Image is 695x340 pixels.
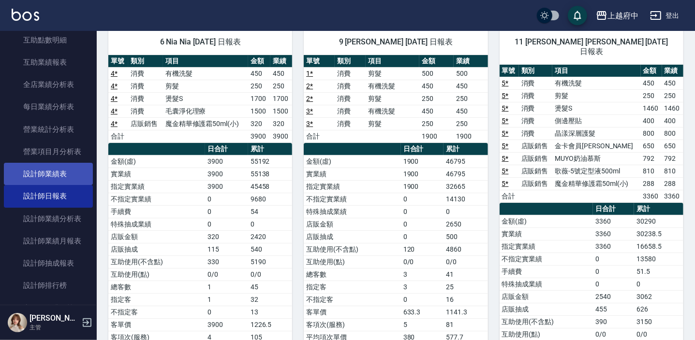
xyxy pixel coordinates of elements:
td: 剪髮 [366,117,419,130]
h5: [PERSON_NAME] [30,313,79,323]
td: 消費 [519,77,553,89]
td: 0 [401,293,444,306]
td: 0 [593,278,634,290]
td: 4860 [444,243,488,255]
td: 消費 [335,117,366,130]
td: 客單價 [304,306,400,318]
td: 消費 [335,67,366,80]
td: 消費 [335,80,366,92]
td: 51.5 [634,265,683,278]
td: 288 [662,177,683,190]
td: 500 [419,67,454,80]
td: 792 [662,152,683,165]
span: 6 Nia Nia [DATE] 日報表 [120,37,281,47]
th: 金額 [248,55,270,68]
td: 不指定客 [304,293,400,306]
td: 0 [401,193,444,205]
td: 合計 [500,190,519,202]
td: 320 [205,230,248,243]
td: 0 [401,218,444,230]
td: 0 [205,193,248,205]
td: 互助使用(點) [304,255,400,268]
td: 0 [401,205,444,218]
td: 不指定實業績 [304,193,400,205]
td: 1900 [401,155,444,168]
a: 互助業績報表 [4,51,93,73]
th: 金額 [641,65,662,77]
td: 消費 [128,80,163,92]
td: 消費 [335,92,366,105]
td: 450 [419,105,454,117]
td: 0 [444,205,488,218]
table: a dense table [500,65,683,203]
td: 650 [662,140,683,152]
td: 1 [205,293,248,306]
td: 互助使用(不含點) [108,255,205,268]
td: 消費 [519,114,553,127]
td: 店販抽成 [108,243,205,255]
td: 115 [205,243,248,255]
td: 店販銷售 [519,152,553,165]
th: 日合計 [401,143,444,156]
td: 1900 [401,168,444,180]
td: 3360 [593,215,634,227]
td: 客單價 [108,318,205,331]
td: 330 [205,255,248,268]
td: 有機洗髮 [552,77,640,89]
th: 項目 [366,55,419,68]
a: 全店業績分析表 [4,73,93,96]
td: 450 [662,77,683,89]
td: 0 [401,230,444,243]
td: 9680 [248,193,293,205]
th: 日合計 [593,203,634,215]
span: 11 [PERSON_NAME] [PERSON_NAME] [DATE] 日報表 [511,37,672,57]
a: 設計師業績表 [4,163,93,185]
a: 設計師業績分析表 [4,208,93,230]
th: 類別 [128,55,163,68]
td: 不指定實業績 [108,193,205,205]
td: 消費 [128,92,163,105]
td: 總客數 [108,281,205,293]
td: 店販抽成 [500,303,593,315]
td: 2650 [444,218,488,230]
td: 0 [634,278,683,290]
div: 上越府中 [607,10,638,22]
th: 單號 [500,65,519,77]
td: 0 [205,205,248,218]
td: 指定客 [304,281,400,293]
td: 0/0 [205,268,248,281]
th: 單號 [304,55,335,68]
span: 9 [PERSON_NAME] [DATE] 日報表 [315,37,476,47]
td: 320 [248,117,270,130]
td: 有機洗髮 [366,80,419,92]
td: 46795 [444,155,488,168]
a: 每日業績分析表 [4,96,93,118]
td: 消費 [128,105,163,117]
td: 46795 [444,168,488,180]
td: 3900 [205,168,248,180]
td: 250 [641,89,662,102]
td: 0 [593,253,634,265]
img: Person [8,313,27,332]
td: 歌薇-5號定型液500ml [552,165,640,177]
td: 45458 [248,180,293,193]
td: 0 [248,218,293,230]
td: 消費 [519,89,553,102]
td: 400 [662,114,683,127]
td: 3 [401,268,444,281]
td: 不指定客 [108,306,205,318]
td: 實業績 [108,168,205,180]
td: 不指定實業績 [500,253,593,265]
td: 810 [641,165,662,177]
td: 互助使用(不含點) [500,315,593,328]
th: 累計 [248,143,293,156]
td: 800 [662,127,683,140]
td: 450 [270,67,293,80]
td: 店販金額 [108,230,205,243]
td: 30238.5 [634,227,683,240]
td: 250 [248,80,270,92]
td: 1900 [401,180,444,193]
td: 總客數 [304,268,400,281]
td: 金額(虛) [108,155,205,168]
td: 店販金額 [500,290,593,303]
